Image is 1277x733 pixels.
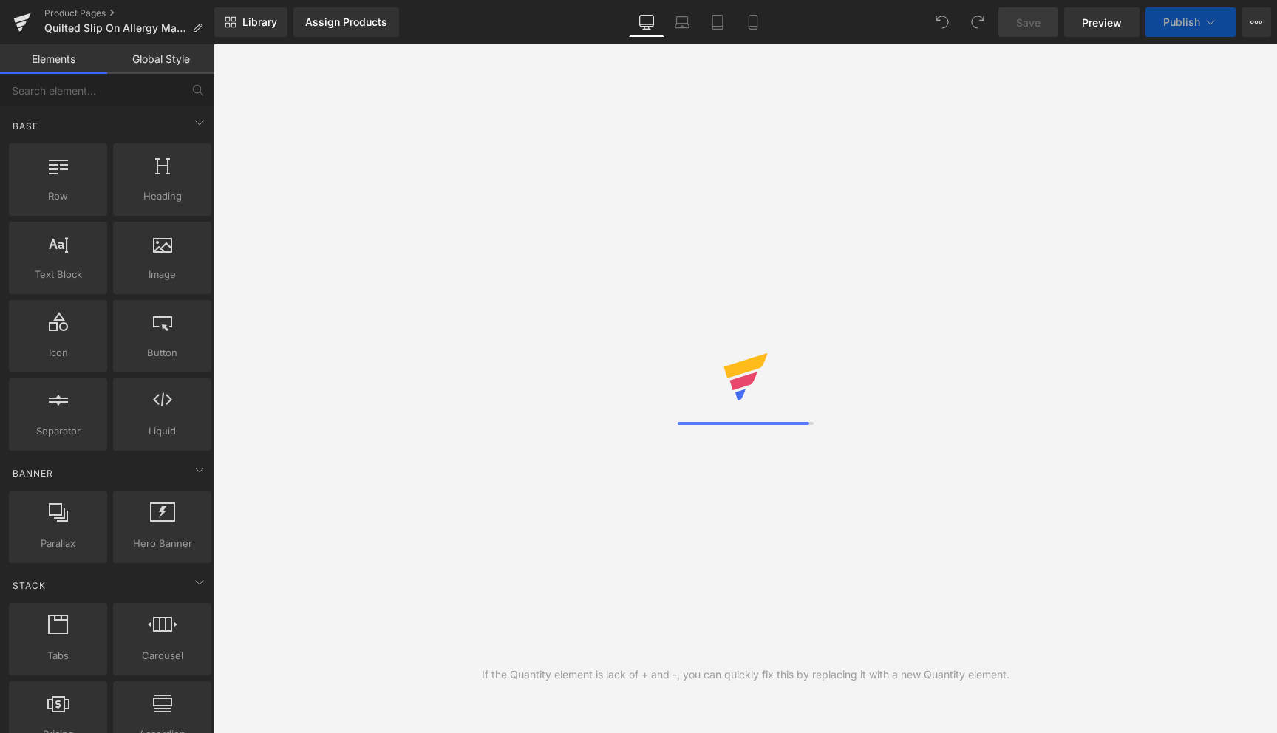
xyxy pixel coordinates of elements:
span: Library [242,16,277,29]
a: Laptop [664,7,700,37]
span: Hero Banner [118,536,207,551]
span: Publish [1163,16,1200,28]
span: Image [118,267,207,282]
button: Redo [963,7,992,37]
button: More [1242,7,1271,37]
span: Preview [1082,15,1122,30]
span: Heading [118,188,207,204]
div: Assign Products [305,16,387,28]
a: Desktop [629,7,664,37]
span: Icon [13,345,103,361]
div: If the Quantity element is lack of + and -, you can quickly fix this by replacing it with a new Q... [482,666,1009,683]
span: Carousel [118,648,207,664]
span: Parallax [13,536,103,551]
button: Undo [927,7,957,37]
span: Quilted Slip On Allergy Mattress Protector - Mattress Mate® [44,22,186,34]
span: Separator [13,423,103,439]
span: Row [13,188,103,204]
span: Banner [11,466,55,480]
a: New Library [214,7,287,37]
a: Mobile [735,7,771,37]
span: Stack [11,579,47,593]
a: Global Style [107,44,214,74]
a: Product Pages [44,7,214,19]
span: Save [1016,15,1041,30]
a: Preview [1064,7,1140,37]
span: Button [118,345,207,361]
span: Base [11,119,40,133]
a: Tablet [700,7,735,37]
span: Tabs [13,648,103,664]
span: Liquid [118,423,207,439]
span: Text Block [13,267,103,282]
button: Publish [1145,7,1236,37]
